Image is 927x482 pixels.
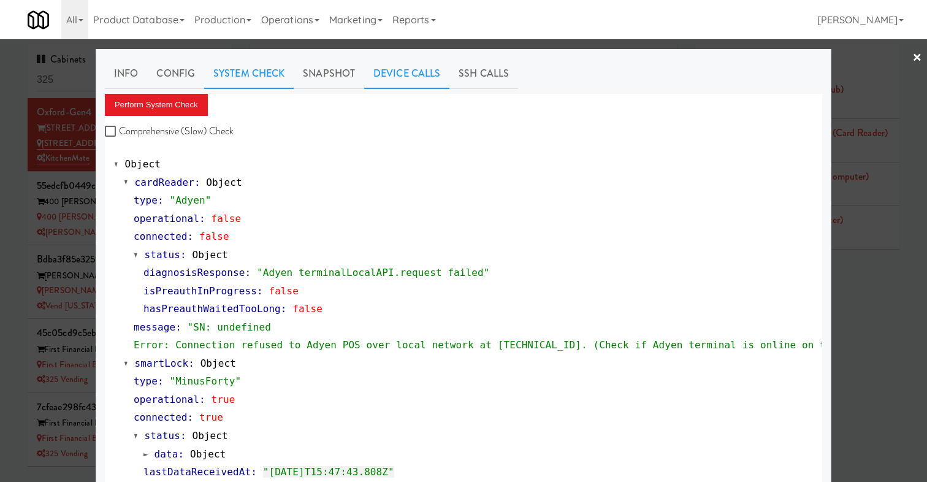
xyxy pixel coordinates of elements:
[143,267,245,278] span: diagnosisResponse
[134,194,158,206] span: type
[194,177,200,188] span: :
[134,411,188,423] span: connected
[154,448,178,460] span: data
[212,394,235,405] span: true
[192,430,227,442] span: Object
[180,430,186,442] span: :
[169,194,211,206] span: "Adyen"
[147,58,204,89] a: Config
[200,358,236,369] span: Object
[135,358,189,369] span: smartLock
[105,94,208,116] button: Perform System Check
[134,213,199,224] span: operational
[143,303,281,315] span: hasPreauthWaitedTooLong
[188,411,194,423] span: :
[190,448,226,460] span: Object
[134,231,188,242] span: connected
[158,194,164,206] span: :
[199,231,229,242] span: false
[192,249,227,261] span: Object
[199,213,205,224] span: :
[206,177,242,188] span: Object
[281,303,287,315] span: :
[105,127,119,137] input: Comprehensive (Slow) Check
[257,285,263,297] span: :
[169,375,241,387] span: "MinusForty"
[105,58,147,89] a: Info
[292,303,322,315] span: false
[188,358,194,369] span: :
[294,58,364,89] a: Snapshot
[28,9,49,31] img: Micromart
[105,122,234,140] label: Comprehensive (Slow) Check
[199,394,205,405] span: :
[245,267,251,278] span: :
[263,466,394,478] span: "[DATE]T15:47:43.808Z"
[175,321,181,333] span: :
[212,213,242,224] span: false
[180,249,186,261] span: :
[143,466,251,478] span: lastDataReceivedAt
[251,466,257,478] span: :
[135,177,194,188] span: cardReader
[188,231,194,242] span: :
[269,285,299,297] span: false
[257,267,490,278] span: "Adyen terminalLocalAPI.request failed"
[178,448,184,460] span: :
[145,249,180,261] span: status
[134,394,199,405] span: operational
[364,58,449,89] a: Device Calls
[143,285,257,297] span: isPreauthInProgress
[134,321,175,333] span: message
[125,158,161,170] span: Object
[158,375,164,387] span: :
[449,58,518,89] a: SSH Calls
[912,39,922,77] a: ×
[199,411,223,423] span: true
[134,375,158,387] span: type
[204,58,294,89] a: System Check
[145,430,180,442] span: status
